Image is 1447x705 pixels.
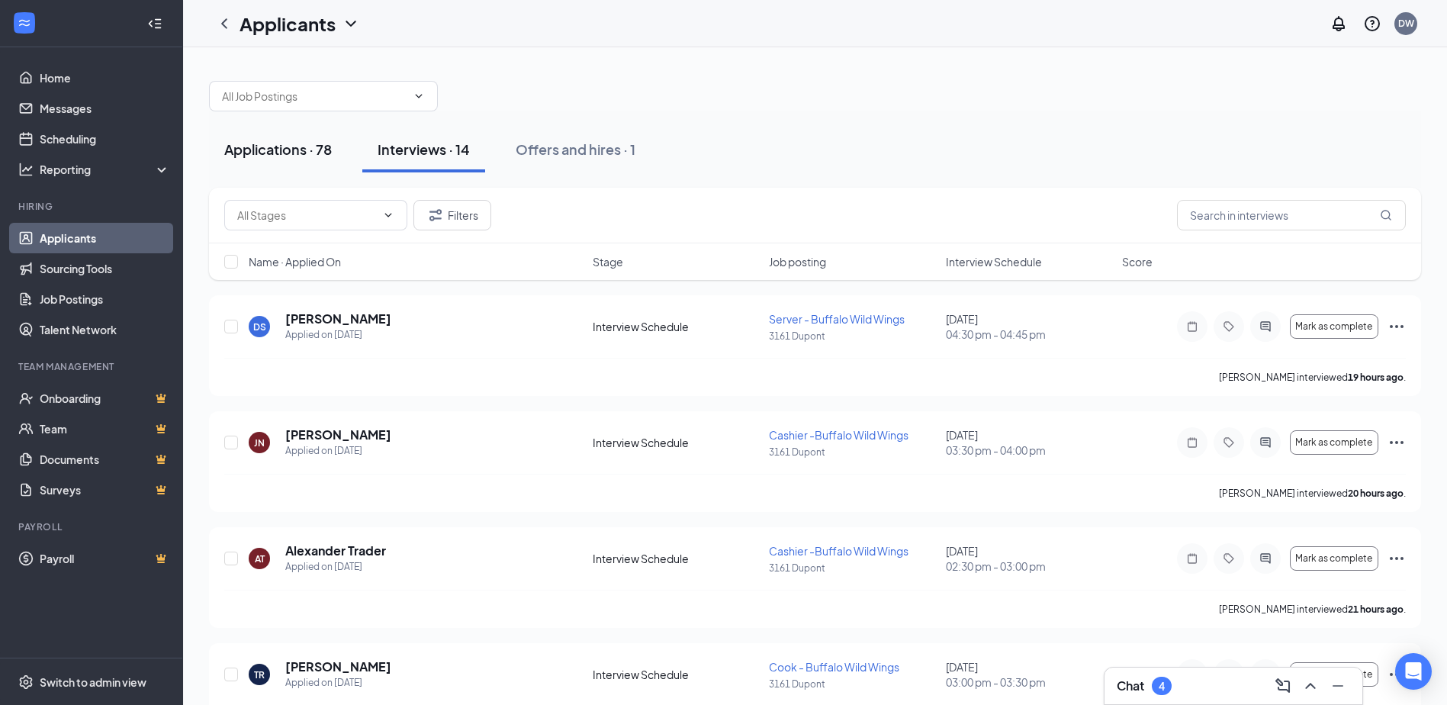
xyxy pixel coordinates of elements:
[18,360,167,373] div: Team Management
[1363,14,1381,33] svg: QuestionInfo
[255,552,265,565] div: AT
[40,284,170,314] a: Job Postings
[946,659,1113,690] div: [DATE]
[1298,674,1323,698] button: ChevronUp
[1348,604,1404,615] b: 21 hours ago
[18,162,34,177] svg: Analysis
[769,544,908,558] span: Cashier -Buffalo Wild Wings
[253,320,266,333] div: DS
[1290,430,1378,455] button: Mark as complete
[1183,436,1201,449] svg: Note
[1256,552,1275,565] svg: ActiveChat
[946,427,1113,458] div: [DATE]
[285,311,391,327] h5: [PERSON_NAME]
[1219,371,1406,384] p: [PERSON_NAME] interviewed .
[285,542,386,559] h5: Alexander Trader
[1301,677,1320,695] svg: ChevronUp
[40,124,170,154] a: Scheduling
[1348,488,1404,499] b: 20 hours ago
[285,327,391,343] div: Applied on [DATE]
[1256,436,1275,449] svg: ActiveChat
[40,93,170,124] a: Messages
[40,63,170,93] a: Home
[1183,552,1201,565] svg: Note
[1219,487,1406,500] p: [PERSON_NAME] interviewed .
[40,674,146,690] div: Switch to admin view
[946,559,1113,574] span: 02:30 pm - 03:00 pm
[1326,674,1350,698] button: Minimize
[40,314,170,345] a: Talent Network
[18,200,167,213] div: Hiring
[769,312,905,326] span: Server - Buffalo Wild Wings
[769,446,936,459] p: 3161 Dupont
[40,223,170,253] a: Applicants
[147,16,162,31] svg: Collapse
[1122,254,1153,269] span: Score
[40,543,170,574] a: PayrollCrown
[1290,314,1378,339] button: Mark as complete
[40,444,170,475] a: DocumentsCrown
[946,543,1113,574] div: [DATE]
[378,140,470,159] div: Interviews · 14
[593,319,760,334] div: Interview Schedule
[1388,665,1406,684] svg: Ellipses
[1295,437,1372,448] span: Mark as complete
[1274,677,1292,695] svg: ComposeMessage
[946,254,1042,269] span: Interview Schedule
[1295,553,1372,564] span: Mark as complete
[769,254,826,269] span: Job posting
[1290,546,1378,571] button: Mark as complete
[593,667,760,682] div: Interview Schedule
[249,254,341,269] span: Name · Applied On
[285,658,391,675] h5: [PERSON_NAME]
[254,436,265,449] div: JN
[1380,209,1392,221] svg: MagnifyingGlass
[224,140,332,159] div: Applications · 78
[1220,436,1238,449] svg: Tag
[1388,433,1406,452] svg: Ellipses
[237,207,376,224] input: All Stages
[1177,200,1406,230] input: Search in interviews
[769,660,899,674] span: Cook - Buffalo Wild Wings
[1220,320,1238,333] svg: Tag
[254,668,265,681] div: TR
[769,678,936,691] p: 3161 Dupont
[769,562,936,575] p: 3161 Dupont
[285,559,386,575] div: Applied on [DATE]
[1117,678,1144,694] h3: Chat
[1388,549,1406,568] svg: Ellipses
[215,14,233,33] svg: ChevronLeft
[769,330,936,343] p: 3161 Dupont
[17,15,32,31] svg: WorkstreamLogo
[1329,677,1347,695] svg: Minimize
[1256,320,1275,333] svg: ActiveChat
[285,427,391,443] h5: [PERSON_NAME]
[413,200,491,230] button: Filter Filters
[382,209,394,221] svg: ChevronDown
[40,162,171,177] div: Reporting
[946,674,1113,690] span: 03:00 pm - 03:30 pm
[18,674,34,690] svg: Settings
[1330,14,1348,33] svg: Notifications
[1219,603,1406,616] p: [PERSON_NAME] interviewed .
[1290,662,1378,687] button: Mark as complete
[769,428,908,442] span: Cashier -Buffalo Wild Wings
[946,327,1113,342] span: 04:30 pm - 04:45 pm
[946,311,1113,342] div: [DATE]
[1398,17,1414,30] div: DW
[240,11,336,37] h1: Applicants
[222,88,407,105] input: All Job Postings
[285,675,391,691] div: Applied on [DATE]
[593,435,760,450] div: Interview Schedule
[40,414,170,444] a: TeamCrown
[516,140,635,159] div: Offers and hires · 1
[40,475,170,505] a: SurveysCrown
[426,206,445,224] svg: Filter
[1295,321,1372,332] span: Mark as complete
[1220,552,1238,565] svg: Tag
[413,90,425,102] svg: ChevronDown
[1348,372,1404,383] b: 19 hours ago
[593,254,623,269] span: Stage
[1159,680,1165,693] div: 4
